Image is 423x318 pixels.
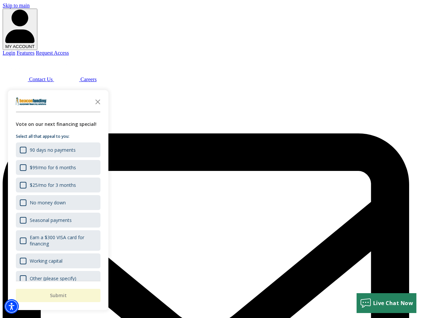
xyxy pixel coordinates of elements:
[30,217,72,223] div: Seasonal payments
[3,56,28,81] img: Beacon Funding chat
[16,195,100,210] div: No money down
[30,275,76,282] div: Other (please specify)
[16,160,100,175] div: $99/mo for 6 months
[373,299,413,307] span: Live Chat Now
[91,95,104,108] button: Close the survey
[29,77,53,82] span: Contact Us
[357,293,417,313] button: Live Chat Now
[54,77,97,82] a: Beacon Funding Careers Careers - open in a new tab
[54,56,79,81] img: Beacon Funding Careers
[16,289,100,302] button: Submit
[30,164,76,171] div: $99/mo for 6 months
[16,230,100,251] div: Earn a $300 VISA card for financing
[36,50,69,56] a: Request Access
[16,178,100,192] div: $25/mo for 3 months
[16,213,100,228] div: Seasonal payments
[30,258,62,264] div: Working capital
[16,97,47,105] img: Company logo
[30,234,96,247] div: Earn a $300 VISA card for financing
[81,77,97,82] span: Careers
[4,299,19,314] div: Accessibility Menu
[3,77,54,82] a: Contact Us
[30,199,66,206] div: No money down
[3,9,37,50] button: MY ACCOUNT
[16,133,100,140] p: Select all that appeal to you:
[8,90,108,310] div: Survey
[30,147,76,153] div: 90 days no payments
[16,142,100,157] div: 90 days no payments
[17,50,34,56] a: Features
[16,121,100,128] div: Vote on our next financing special!
[16,271,100,286] div: Other (please specify)
[3,50,15,56] a: Login - open in a new tab
[16,253,100,268] div: Working capital
[3,3,30,8] a: Skip to main
[30,182,76,188] div: $25/mo for 3 months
